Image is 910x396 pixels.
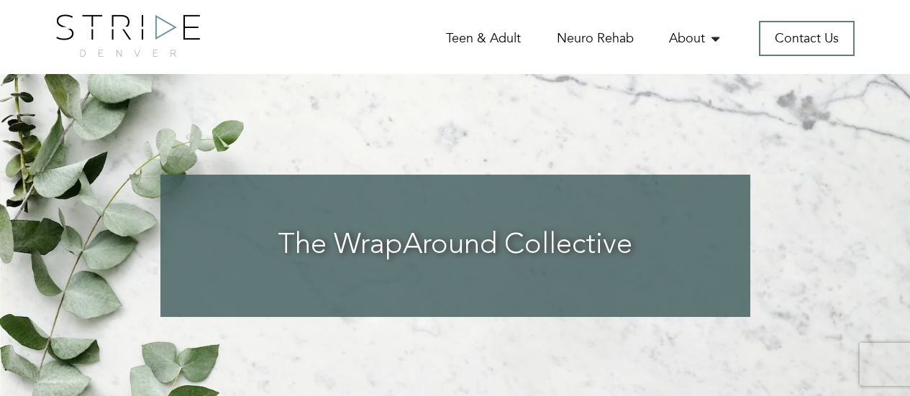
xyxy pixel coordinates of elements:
a: About [669,29,723,47]
h3: The WrapAround Collective [189,229,722,263]
a: Neuro Rehab [557,29,634,47]
a: Teen & Adult [446,29,521,47]
img: logo.png [56,14,200,57]
a: Contact Us [759,21,855,56]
